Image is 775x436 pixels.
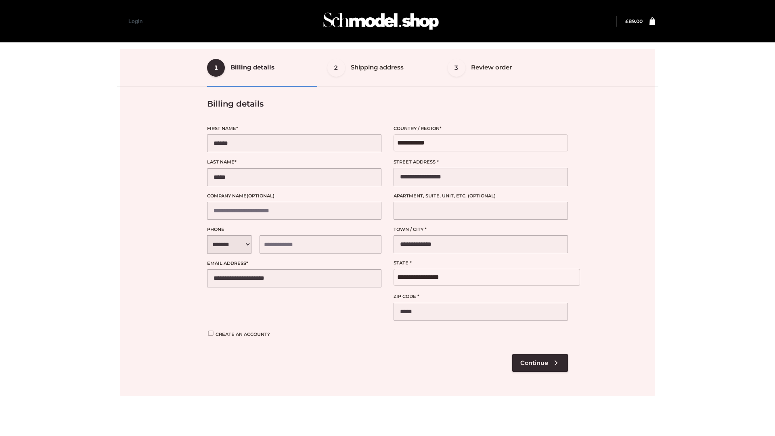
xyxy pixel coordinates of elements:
bdi: 89.00 [625,18,643,24]
span: £ [625,18,628,24]
a: Login [128,18,142,24]
a: £89.00 [625,18,643,24]
img: Schmodel Admin 964 [320,5,442,37]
